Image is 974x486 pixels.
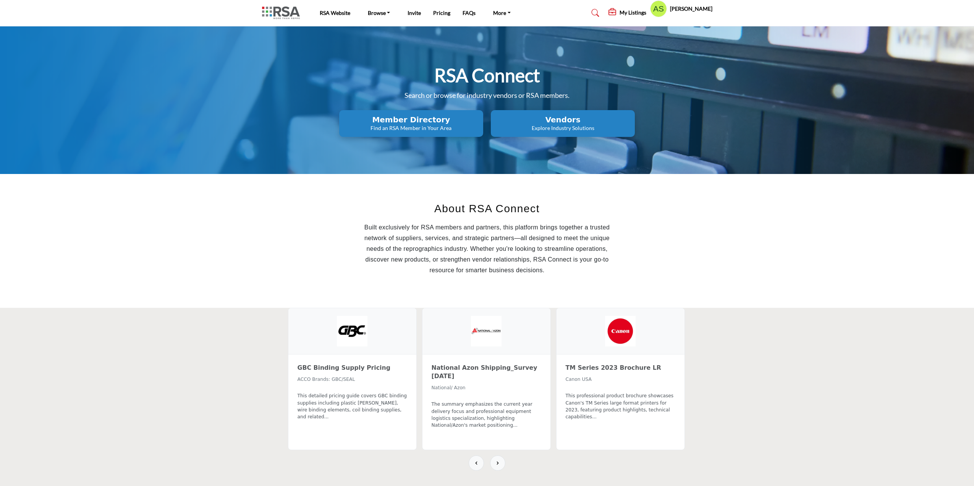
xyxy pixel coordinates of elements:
a: More [488,8,516,18]
a: GBC Binding Supply Pricing [298,364,407,375]
span: Canon USA [566,377,592,382]
p: This detailed pricing guide covers GBC binding supplies including plastic [PERSON_NAME], wire bin... [298,392,407,421]
a: Invite [408,10,421,16]
p: Explore Industry Solutions [493,124,633,132]
span: National/ Azon [432,385,466,390]
p: This professional product brochure showcases Canon's TM Series large format printers for 2023, fe... [566,392,675,421]
a: FAQs [463,10,476,16]
h3: GBC Binding Supply Pricing [298,364,407,372]
a: Pricing [433,10,450,16]
img: Site Logo [262,7,304,19]
p: Built exclusively for RSA members and partners, this platform brings together a trusted network o... [356,222,619,276]
h3: TM Series 2023 Brochure LR [566,364,675,372]
h2: Member Directory [341,115,481,124]
h2: Vendors [493,115,633,124]
a: National Azon Shipping_Survey [DATE] [432,364,541,384]
img: National/ Azon [471,316,502,346]
h2: About RSA Connect [356,201,619,217]
h1: RSA Connect [434,63,540,87]
a: Browse [362,8,396,18]
h5: My Listings [620,9,646,16]
p: Find an RSA Member in Your Area [341,124,481,132]
h5: [PERSON_NAME] [670,5,712,13]
button: Vendors Explore Industry Solutions [491,110,635,137]
p: The summary emphasizes the current year delivery focus and professional equipment logistics speci... [432,401,541,429]
img: ACCO Brands: GBC/SEAL [337,316,367,346]
a: Search [584,7,604,19]
a: RSA Website [320,10,350,16]
a: TM Series 2023 Brochure LR [566,364,675,375]
span: Search or browse for industry vendors or RSA members. [404,91,570,99]
h3: National Azon Shipping_Survey [DATE] [432,364,541,380]
button: Show hide supplier dropdown [650,0,667,17]
img: Canon USA [605,316,636,346]
button: Member Directory Find an RSA Member in Your Area [339,110,483,137]
div: My Listings [608,8,646,18]
span: ACCO Brands: GBC/SEAL [298,377,355,382]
